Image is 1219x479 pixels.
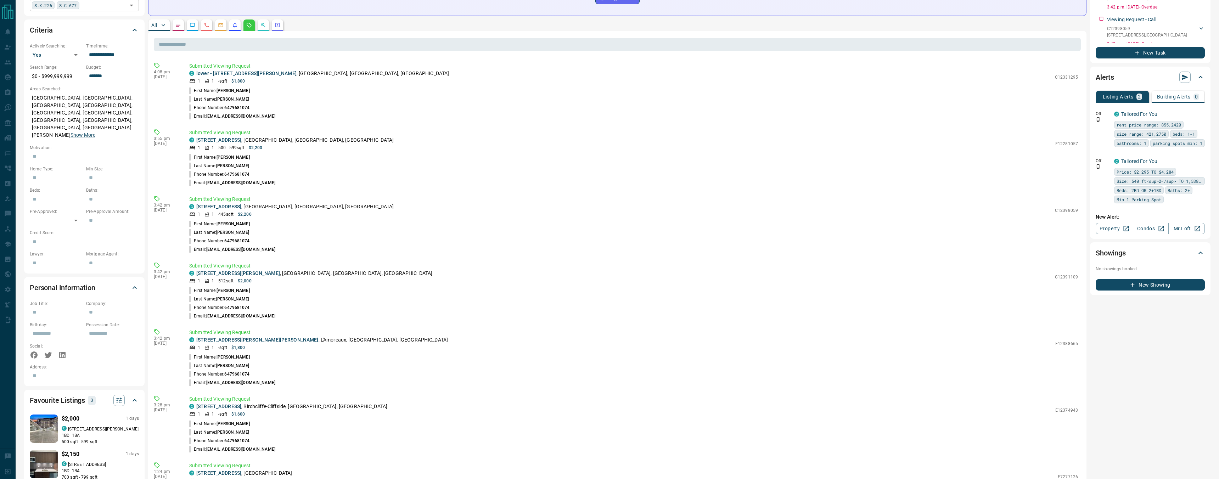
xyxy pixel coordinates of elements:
p: [DATE] [154,274,179,279]
a: [STREET_ADDRESS][PERSON_NAME] [196,270,280,276]
span: [PERSON_NAME] [217,355,249,360]
p: Email: [189,379,275,386]
p: Phone Number: [189,171,250,177]
p: 1 [198,78,200,84]
h2: Criteria [30,24,53,36]
div: condos.ca [189,137,194,142]
p: 1 [198,145,200,151]
p: C12331295 [1055,74,1078,80]
a: [STREET_ADDRESS] [196,404,241,409]
p: 1 BD | 1 BA [62,468,139,474]
svg: Agent Actions [275,22,280,28]
svg: Push Notification Only [1096,164,1101,169]
svg: Push Notification Only [1096,117,1101,122]
p: First Name: [189,88,250,94]
p: Email: [189,446,275,452]
p: Address: [30,364,139,370]
p: 1 [212,211,214,218]
p: Phone Number: [189,371,250,377]
div: Favourite Listings3 [30,392,139,409]
p: Phone Number: [189,105,250,111]
p: Min Size: [86,166,139,172]
button: Show More [71,131,95,139]
span: 6479681074 [224,238,249,243]
p: Email: [189,180,275,186]
p: [STREET_ADDRESS] , [GEOGRAPHIC_DATA] [1107,32,1187,38]
p: [DATE] [154,474,179,479]
p: , [GEOGRAPHIC_DATA], [GEOGRAPHIC_DATA], [GEOGRAPHIC_DATA] [196,270,432,277]
p: $2,200 [238,211,252,218]
p: Last Name: [189,163,249,169]
span: bathrooms: 1 [1117,140,1146,147]
span: [PERSON_NAME] [216,430,249,435]
p: 512 sqft [218,278,234,284]
p: 3:42 pm [154,336,179,341]
span: Price: $2,295 TO $4,284 [1117,168,1174,175]
svg: Notes [175,22,181,28]
div: condos.ca [62,426,67,431]
div: condos.ca [189,71,194,76]
p: C12398059 [1055,207,1078,214]
p: 3:55 pm [154,136,179,141]
p: Building Alerts [1157,94,1191,99]
p: $2,200 [249,145,263,151]
p: , Birchcliffe-Cliffside, [GEOGRAPHIC_DATA], [GEOGRAPHIC_DATA] [196,403,387,410]
h2: Alerts [1096,72,1114,83]
div: Criteria [30,22,139,39]
p: Job Title: [30,300,83,307]
svg: Requests [246,22,252,28]
span: 6479681074 [224,438,249,443]
p: 3:28 pm [154,402,179,407]
span: [PERSON_NAME] [217,421,249,426]
span: [PERSON_NAME] [216,363,249,368]
p: 3:42 pm [154,269,179,274]
div: Personal Information [30,279,139,296]
p: Beds: [30,187,83,193]
a: [STREET_ADDRESS][PERSON_NAME][PERSON_NAME] [196,337,319,343]
p: Submitted Viewing Request [189,129,1078,136]
p: 1 BD | 1 BA [62,432,139,439]
p: - sqft [218,411,227,417]
span: S.C.677 [59,2,77,9]
span: [PERSON_NAME] [217,88,249,93]
p: 2 [1138,94,1141,99]
span: Beds: 2BD OR 2+1BD [1117,187,1161,194]
button: Open [127,0,136,10]
p: $2,000 [238,278,252,284]
span: Baths: 2+ [1168,187,1190,194]
svg: Emails [218,22,224,28]
span: [PERSON_NAME] [217,221,249,226]
span: [EMAIL_ADDRESS][DOMAIN_NAME] [206,114,275,119]
a: [STREET_ADDRESS] [196,470,241,476]
span: 6479681074 [224,105,249,110]
span: size range: 421,2750 [1117,130,1166,137]
span: Size: 540 ft<sup>2</sup> TO 1,538 ft<sup>2</sup> [1117,177,1202,185]
p: - sqft [218,344,227,351]
p: First Name: [189,421,250,427]
div: condos.ca [1114,112,1119,117]
p: Company: [86,300,139,307]
span: [PERSON_NAME] [216,297,249,302]
p: , [GEOGRAPHIC_DATA] [196,469,292,477]
span: 6479681074 [224,372,249,377]
span: [PERSON_NAME] [216,163,249,168]
a: Condos [1132,223,1168,234]
p: [DATE] [154,407,179,412]
p: 445 sqft [218,211,234,218]
p: Pre-Approval Amount: [86,208,139,215]
p: First Name: [189,154,250,160]
p: Off [1096,158,1110,164]
p: Viewing Request - Call [1107,16,1156,23]
p: Submitted Viewing Request [189,329,1078,336]
p: Last Name: [189,229,249,236]
h2: Personal Information [30,282,95,293]
div: condos.ca [62,461,67,466]
p: , L'Amoreaux, [GEOGRAPHIC_DATA], [GEOGRAPHIC_DATA] [196,336,448,344]
div: Yes [30,49,83,61]
p: 1 days [126,416,139,422]
p: 1 [212,344,214,351]
p: First Name: [189,354,250,360]
p: Mortgage Agent: [86,251,139,257]
p: 3:42 pm [154,203,179,208]
p: Search Range: [30,64,83,71]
